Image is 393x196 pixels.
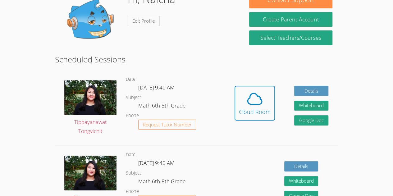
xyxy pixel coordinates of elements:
[126,75,135,83] dt: Date
[249,12,332,27] button: Create Parent Account
[138,177,187,188] dd: Math 6th-8th Grade
[138,101,187,112] dd: Math 6th-8th Grade
[128,16,159,26] a: Edit Profile
[239,107,271,116] div: Cloud Room
[126,188,139,195] dt: Phone
[138,84,175,91] span: [DATE] 9:40 AM
[126,151,135,159] dt: Date
[126,169,141,177] dt: Subject
[55,53,338,65] h2: Scheduled Sessions
[284,161,318,171] a: Details
[64,80,117,135] a: Tippayanawat Tongvichit
[294,86,328,96] a: Details
[64,80,117,115] img: IMG_0561.jpeg
[284,176,318,186] button: Whiteboard
[138,159,175,166] span: [DATE] 9:40 AM
[138,120,196,130] button: Request Tutor Number
[64,156,117,190] img: IMG_0561.jpeg
[235,86,275,121] button: Cloud Room
[126,94,141,102] dt: Subject
[294,101,328,111] button: Whiteboard
[126,112,139,120] dt: Phone
[294,115,328,125] a: Google Doc
[249,30,332,45] a: Select Teachers/Courses
[143,122,192,127] span: Request Tutor Number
